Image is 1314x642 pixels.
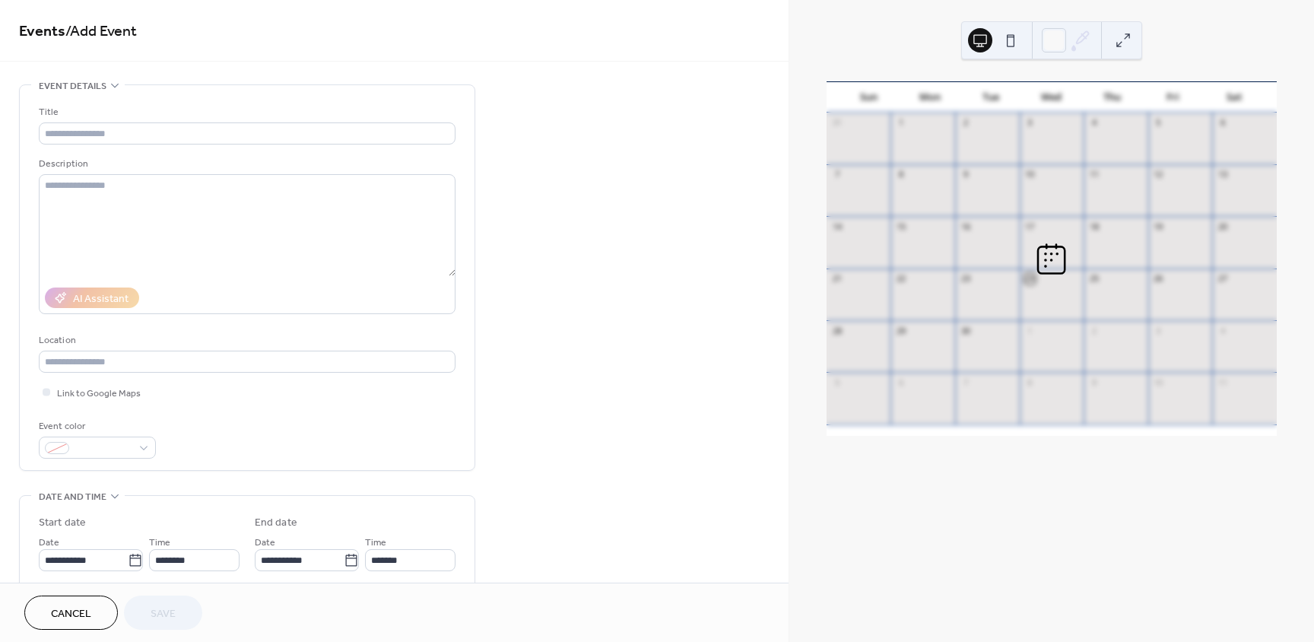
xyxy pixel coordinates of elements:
div: 12 [1153,169,1164,180]
div: 11 [1088,169,1100,180]
div: 5 [1153,117,1164,129]
span: Time [365,535,386,551]
div: 21 [831,273,843,284]
div: 15 [895,221,906,232]
div: 19 [1153,221,1164,232]
div: 9 [1088,377,1100,388]
span: Date and time [39,489,106,505]
div: Location [39,332,452,348]
div: 2 [960,117,971,129]
div: 18 [1088,221,1100,232]
div: 24 [1024,273,1036,284]
div: 10 [1024,169,1036,180]
div: 2 [1088,325,1100,336]
div: 13 [1217,169,1228,180]
div: Sun [839,82,900,113]
div: 8 [895,169,906,180]
a: Events [19,17,65,46]
div: Mon [900,82,960,113]
div: 7 [960,377,971,388]
span: Date [39,535,59,551]
div: Event color [39,418,153,434]
div: 16 [960,221,971,232]
div: 1 [895,117,906,129]
div: 5 [831,377,843,388]
span: Link to Google Maps [57,386,141,402]
div: 30 [960,325,971,336]
div: Sat [1204,82,1265,113]
div: 6 [1217,117,1228,129]
div: 17 [1024,221,1036,232]
div: 1 [1024,325,1036,336]
div: Start date [39,515,86,531]
div: 7 [831,169,843,180]
div: 20 [1217,221,1228,232]
div: End date [255,515,297,531]
span: / Add Event [65,17,137,46]
div: 25 [1088,273,1100,284]
button: Cancel [24,596,118,630]
span: Cancel [51,606,91,622]
div: 27 [1217,273,1228,284]
div: 9 [960,169,971,180]
span: Time [149,535,170,551]
div: Title [39,104,452,120]
div: 28 [831,325,843,336]
div: 6 [895,377,906,388]
div: 3 [1153,325,1164,336]
div: 11 [1217,377,1228,388]
div: 29 [895,325,906,336]
div: 8 [1024,377,1036,388]
div: Thu [1082,82,1143,113]
div: Tue [960,82,1021,113]
div: 22 [895,273,906,284]
div: 31 [831,117,843,129]
span: Event details [39,78,106,94]
div: 10 [1153,377,1164,388]
div: 14 [831,221,843,232]
div: 3 [1024,117,1036,129]
div: Wed [1021,82,1082,113]
div: Description [39,156,452,172]
span: Date [255,535,275,551]
div: 4 [1217,325,1228,336]
div: Fri [1143,82,1204,113]
div: 4 [1088,117,1100,129]
div: 26 [1153,273,1164,284]
div: 23 [960,273,971,284]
